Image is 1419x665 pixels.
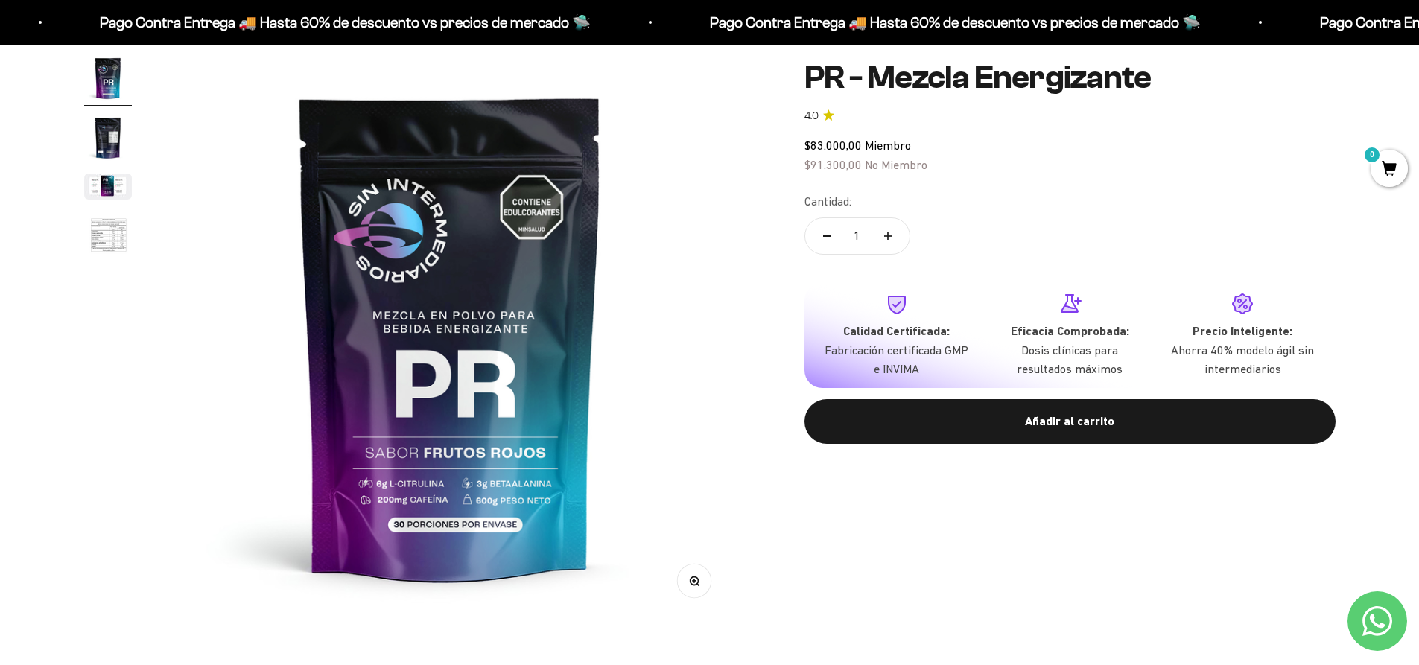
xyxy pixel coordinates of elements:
button: Ir al artículo 1 [84,54,132,106]
strong: Eficacia Comprobada: [1011,324,1129,338]
span: 4.0 [804,107,819,124]
p: Dosis clínicas para resultados máximos [995,340,1144,378]
button: Reducir cantidad [805,218,848,254]
h1: PR - Mezcla Energizante [804,60,1336,95]
strong: Calidad Certificada: [843,324,950,338]
button: Ir al artículo 2 [84,114,132,166]
img: PR - Mezcla Energizante [168,54,733,620]
mark: 0 [1363,146,1381,164]
span: No Miembro [865,157,927,171]
img: PR - Mezcla Energizante [84,54,132,102]
button: Ir al artículo 3 [84,174,132,204]
a: 4.04.0 de 5.0 estrellas [804,107,1336,124]
button: Añadir al carrito [804,399,1336,444]
p: Fabricación certificada GMP e INVIMA [822,340,971,378]
p: Pago Contra Entrega 🚚 Hasta 60% de descuento vs precios de mercado 🛸 [98,10,589,34]
span: $83.000,00 [804,139,862,152]
span: Miembro [865,139,911,152]
img: PR - Mezcla Energizante [84,174,132,200]
button: Aumentar cantidad [866,218,910,254]
p: Ahorra 40% modelo ágil sin intermediarios [1168,340,1317,378]
strong: Precio Inteligente: [1193,324,1292,338]
img: PR - Mezcla Energizante [84,114,132,162]
label: Cantidad: [804,192,851,211]
button: Ir al artículo 4 [84,211,132,265]
div: Añadir al carrito [834,412,1306,431]
span: $91.300,00 [804,157,862,171]
img: PR - Mezcla Energizante [84,211,132,261]
a: 0 [1371,162,1408,178]
p: Pago Contra Entrega 🚚 Hasta 60% de descuento vs precios de mercado 🛸 [708,10,1199,34]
